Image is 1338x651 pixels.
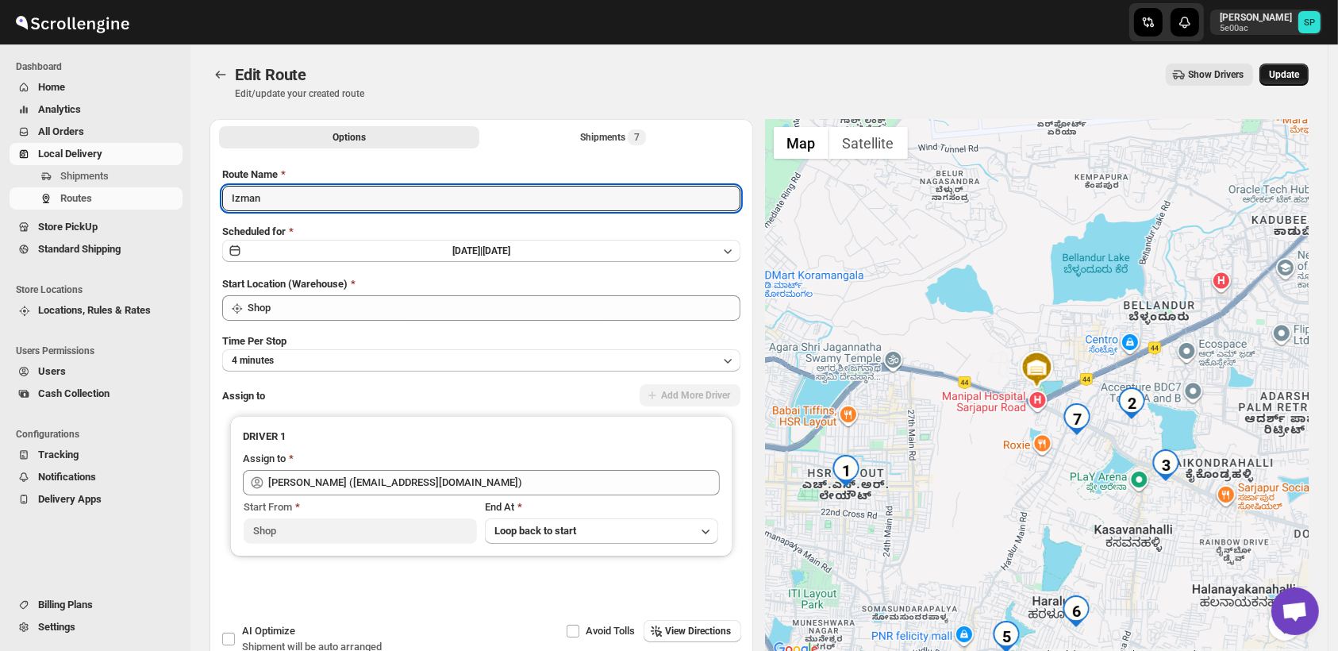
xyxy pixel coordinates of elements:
button: Show satellite imagery [829,127,908,159]
div: Assign to [243,451,286,467]
span: Sulakshana Pundle [1298,11,1321,33]
span: Start From [244,501,292,513]
button: Cash Collection [10,383,183,405]
button: Billing Plans [10,594,183,616]
span: Assign to [222,390,265,402]
span: Users Permissions [16,345,183,357]
span: [DATE] | [452,245,483,256]
p: [PERSON_NAME] [1220,11,1292,24]
button: Locations, Rules & Rates [10,299,183,322]
span: Settings [38,621,75,633]
text: SP [1304,17,1315,28]
span: Route Name [222,168,278,180]
button: Settings [10,616,183,638]
button: Selected Shipments [483,126,743,148]
span: AI Optimize [242,625,295,637]
span: Time Per Stop [222,335,286,347]
span: Avoid Tolls [586,625,636,637]
input: Search assignee [268,470,720,495]
button: Users [10,360,183,383]
input: Eg: Bengaluru Route [222,186,740,211]
div: 7 [1061,403,1093,435]
span: 7 [634,131,640,144]
div: 1 [830,455,862,487]
button: 4 minutes [222,349,740,372]
span: Start Location (Warehouse) [222,278,348,290]
button: Notifications [10,466,183,488]
button: Routes [210,64,232,86]
span: All Orders [38,125,84,137]
span: Routes [60,192,92,204]
button: All Route Options [219,126,479,148]
span: Billing Plans [38,599,93,611]
button: Shipments [10,165,183,187]
span: View Directions [666,625,732,638]
button: Analytics [10,98,183,121]
p: Edit/update your created route [235,87,364,100]
span: Store PickUp [38,221,98,233]
button: All Orders [10,121,183,143]
button: Map camera controls [1269,609,1301,641]
div: 3 [1150,449,1182,481]
p: 5e00ac [1220,24,1292,33]
span: Users [38,365,66,377]
button: Routes [10,187,183,210]
button: Show street map [774,127,829,159]
span: Local Delivery [38,148,102,160]
span: Tracking [38,449,79,460]
span: 4 minutes [232,354,274,367]
span: Edit Route [235,65,306,84]
button: [DATE]|[DATE] [222,240,740,262]
span: Update [1269,68,1299,81]
span: Home [38,81,65,93]
img: ScrollEngine [13,2,132,42]
button: Delivery Apps [10,488,183,510]
button: Loop back to start [485,518,718,544]
span: Show Drivers [1188,68,1244,81]
span: Shipments [60,170,109,182]
a: Open chat [1271,587,1319,635]
h3: DRIVER 1 [243,429,720,445]
div: 2 [1116,387,1148,419]
span: Options [333,131,366,144]
button: Show Drivers [1166,64,1253,86]
div: Shipments [580,129,646,145]
div: 6 [1060,595,1092,627]
button: Home [10,76,183,98]
span: Locations, Rules & Rates [38,304,151,316]
button: Update [1259,64,1309,86]
span: Standard Shipping [38,243,121,255]
span: Loop back to start [494,525,576,537]
input: Search location [248,295,740,321]
span: Store Locations [16,283,183,296]
span: Dashboard [16,60,183,73]
span: Delivery Apps [38,493,102,505]
div: End At [485,499,718,515]
span: Configurations [16,428,183,441]
span: [DATE] [483,245,510,256]
span: Cash Collection [38,387,110,399]
button: User menu [1210,10,1322,35]
button: View Directions [644,620,741,642]
span: Scheduled for [222,225,286,237]
span: Notifications [38,471,96,483]
span: Analytics [38,103,81,115]
button: Tracking [10,444,183,466]
div: All Route Options [210,154,753,630]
